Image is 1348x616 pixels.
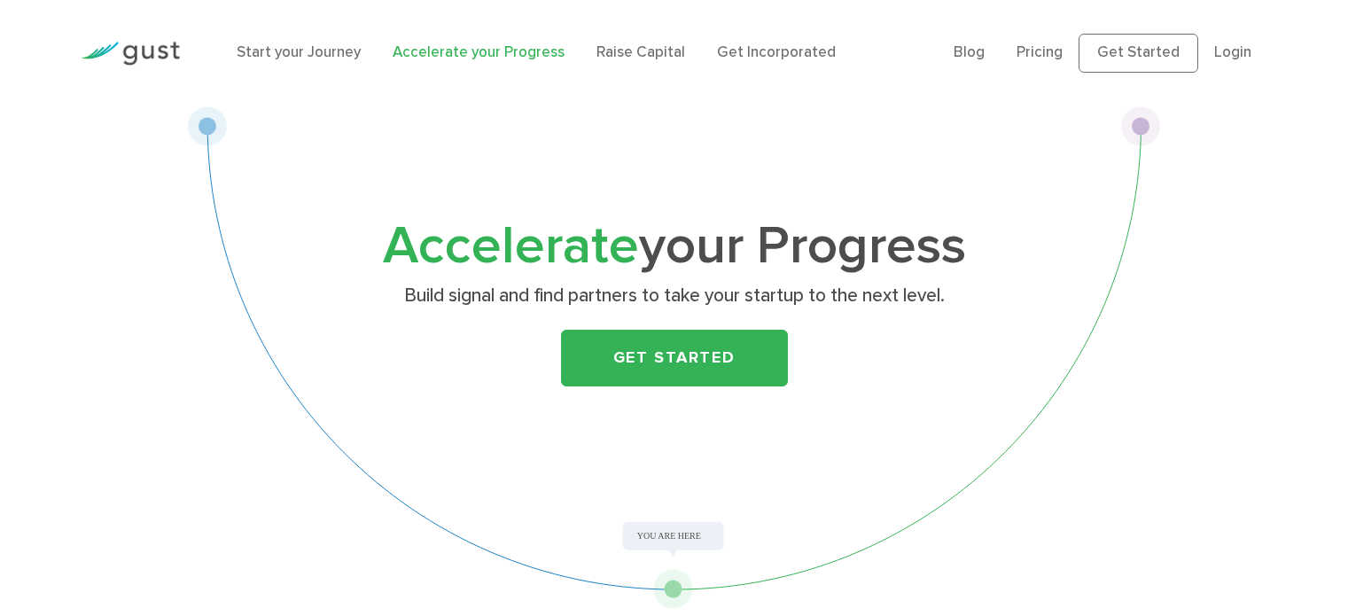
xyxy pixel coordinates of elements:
[81,42,180,66] img: Gust Logo
[954,43,985,61] a: Blog
[1079,34,1198,73] a: Get Started
[383,214,639,277] span: Accelerate
[393,43,565,61] a: Accelerate your Progress
[1214,43,1251,61] a: Login
[717,43,836,61] a: Get Incorporated
[237,43,361,61] a: Start your Journey
[561,330,788,386] a: Get Started
[596,43,685,61] a: Raise Capital
[331,284,1017,308] p: Build signal and find partners to take your startup to the next level.
[1017,43,1063,61] a: Pricing
[324,222,1025,271] h1: your Progress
